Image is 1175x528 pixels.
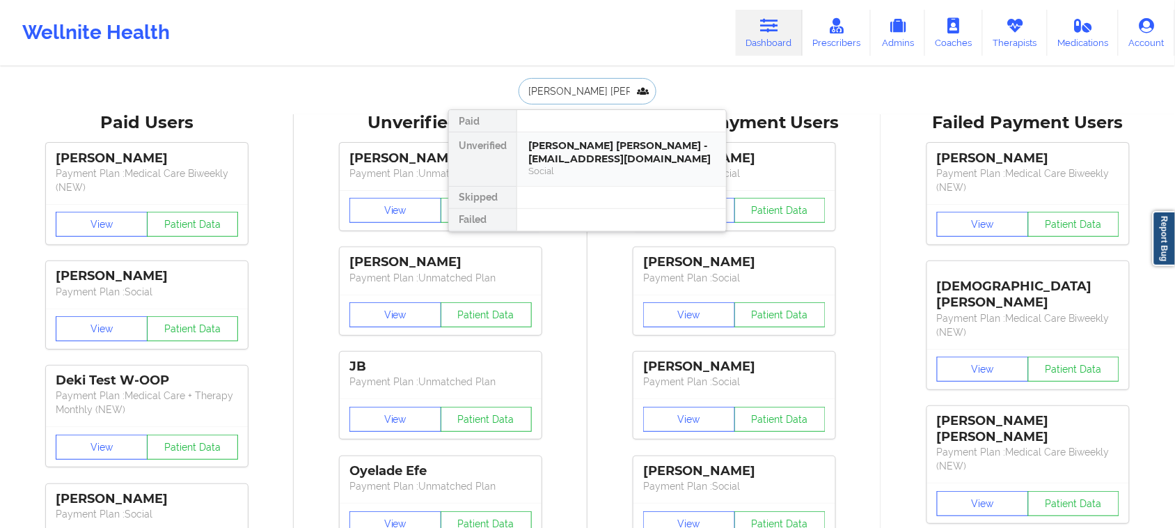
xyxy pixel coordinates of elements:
div: Oyelade Efe [349,463,532,479]
a: Admins [871,10,925,56]
div: [PERSON_NAME] [643,463,826,479]
button: Patient Data [147,435,239,460]
div: [PERSON_NAME] [643,359,826,375]
div: [PERSON_NAME] [349,254,532,270]
div: Unverified Users [303,112,578,134]
div: [PERSON_NAME] [937,150,1119,166]
a: Medications [1048,10,1119,56]
button: View [56,212,148,237]
p: Payment Plan : Social [56,507,238,521]
button: Patient Data [734,198,826,223]
div: Paid [449,110,516,132]
div: [PERSON_NAME] [643,150,826,166]
button: Patient Data [1028,212,1120,237]
div: [PERSON_NAME] [56,150,238,166]
button: View [937,357,1029,382]
a: Dashboard [736,10,803,56]
button: Patient Data [1028,491,1120,516]
div: Paid Users [10,112,284,134]
button: Patient Data [441,302,533,327]
div: Failed Payment Users [891,112,1165,134]
div: Deki Test W-OOP [56,373,238,389]
button: Patient Data [734,302,826,327]
div: Social [528,165,715,177]
p: Payment Plan : Medical Care Biweekly (NEW) [937,311,1119,339]
p: Payment Plan : Unmatched Plan [349,375,532,389]
p: Payment Plan : Social [643,271,826,285]
button: Patient Data [147,212,239,237]
p: Payment Plan : Medical Care Biweekly (NEW) [937,166,1119,194]
button: View [643,302,735,327]
p: Payment Plan : Social [643,375,826,389]
a: Therapists [983,10,1048,56]
p: Payment Plan : Unmatched Plan [349,166,532,180]
div: [PERSON_NAME] [56,491,238,507]
p: Payment Plan : Medical Care Biweekly (NEW) [56,166,238,194]
a: Report Bug [1153,211,1175,266]
div: [PERSON_NAME] [PERSON_NAME] - [EMAIL_ADDRESS][DOMAIN_NAME] [528,139,715,165]
button: View [643,407,735,432]
a: Account [1119,10,1175,56]
button: View [349,198,441,223]
div: JB [349,359,532,375]
button: View [349,302,441,327]
button: View [56,435,148,460]
p: Payment Plan : Social [643,166,826,180]
div: Unverified [449,132,516,187]
button: View [349,407,441,432]
button: View [937,491,1029,516]
div: [DEMOGRAPHIC_DATA][PERSON_NAME] [937,268,1119,311]
button: Patient Data [1028,357,1120,382]
button: View [56,316,148,341]
p: Payment Plan : Social [56,285,238,299]
div: Skipped Payment Users [597,112,872,134]
div: [PERSON_NAME] [56,268,238,284]
div: [PERSON_NAME] [PERSON_NAME] [937,413,1119,445]
button: Patient Data [441,407,533,432]
button: View [937,212,1029,237]
div: Skipped [449,187,516,209]
div: [PERSON_NAME] [643,254,826,270]
div: Failed [449,209,516,231]
p: Payment Plan : Social [643,479,826,493]
button: Patient Data [441,198,533,223]
div: [PERSON_NAME] [349,150,532,166]
a: Coaches [925,10,983,56]
button: Patient Data [734,407,826,432]
p: Payment Plan : Medical Care + Therapy Monthly (NEW) [56,389,238,417]
p: Payment Plan : Unmatched Plan [349,271,532,285]
p: Payment Plan : Unmatched Plan [349,479,532,493]
button: Patient Data [147,316,239,341]
a: Prescribers [803,10,872,56]
p: Payment Plan : Medical Care Biweekly (NEW) [937,445,1119,473]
